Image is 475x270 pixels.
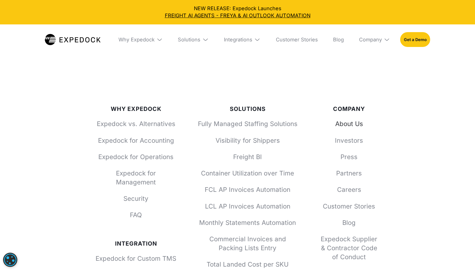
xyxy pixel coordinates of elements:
a: Total Landed Cost per SKU [197,260,298,269]
a: FREIGHT AI AGENTS - FREYA & AI OUTLOOK AUTOMATION [5,12,470,19]
a: Blog [319,218,379,227]
a: Blog [328,24,349,55]
a: FAQ [96,211,177,220]
div: Integrations [219,24,266,55]
a: Expedock for Management [96,169,177,187]
a: Partners [319,169,379,178]
div: Solutions [178,36,200,43]
a: FCL AP Invoices Automation [197,185,298,194]
a: Customer Stories [271,24,323,55]
a: Expedock for Operations [96,153,177,162]
div: NEW RELEASE: Expedock Launches [5,5,470,19]
div: Company [319,105,379,112]
a: Fully Managed Staffing Solutions [197,120,298,129]
div: Integrations [224,36,252,43]
a: LCL AP Invoices Automation [197,202,298,211]
a: Security [96,194,177,203]
div: Why Expedock [118,36,155,43]
a: Press [319,153,379,162]
div: Solutions [197,105,298,112]
div: Integration [96,240,177,247]
div: Why Expedock [113,24,168,55]
a: Investors [319,136,379,145]
a: Careers [319,185,379,194]
div: Company [359,36,382,43]
a: Expedock vs. Alternatives [96,120,177,129]
div: Why Expedock [96,105,177,112]
a: Expedock for Accounting [96,136,177,145]
a: About Us [319,120,379,129]
a: Monthly Statements Automation [197,218,298,227]
div: Company [354,24,395,55]
a: Get a Demo [400,32,430,47]
a: Customer Stories [319,202,379,211]
a: Freight BI [197,153,298,162]
a: Expedock Supplier & Contractor Code of Conduct [319,235,379,261]
a: Expedock for Custom TMS [96,254,177,263]
a: Container Utilization over Time [197,169,298,178]
div: Solutions [173,24,214,55]
a: Commercial Invoices and Packing Lists Entry [197,235,298,252]
iframe: Chat Widget [373,203,475,270]
a: Visibility for Shippers [197,136,298,145]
